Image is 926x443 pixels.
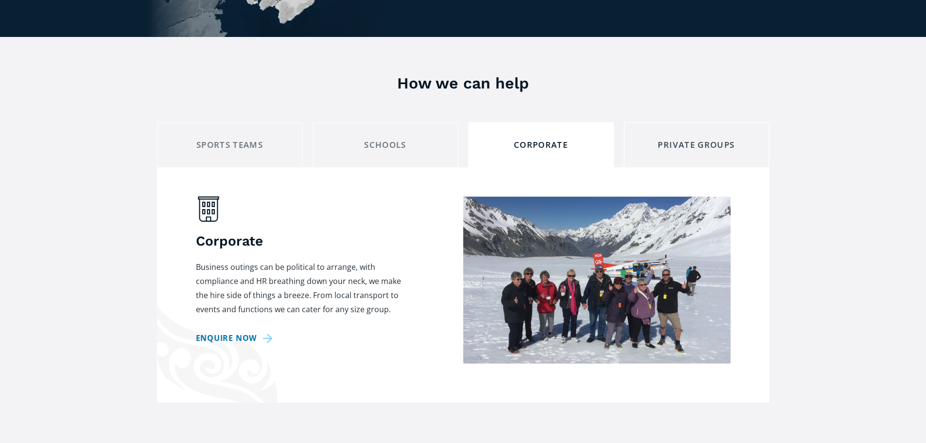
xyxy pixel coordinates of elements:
h4: Corporate [196,231,415,250]
div: corporate [476,138,606,153]
h3: How we can help [10,73,916,93]
div: Sports teams [165,138,295,153]
div: private groups [632,138,761,153]
p: Business outings can be political to arrange, with compliance and HR breathing down your neck, we... [196,260,415,317]
a: Enquire now [196,331,277,345]
div: schools [321,138,450,153]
